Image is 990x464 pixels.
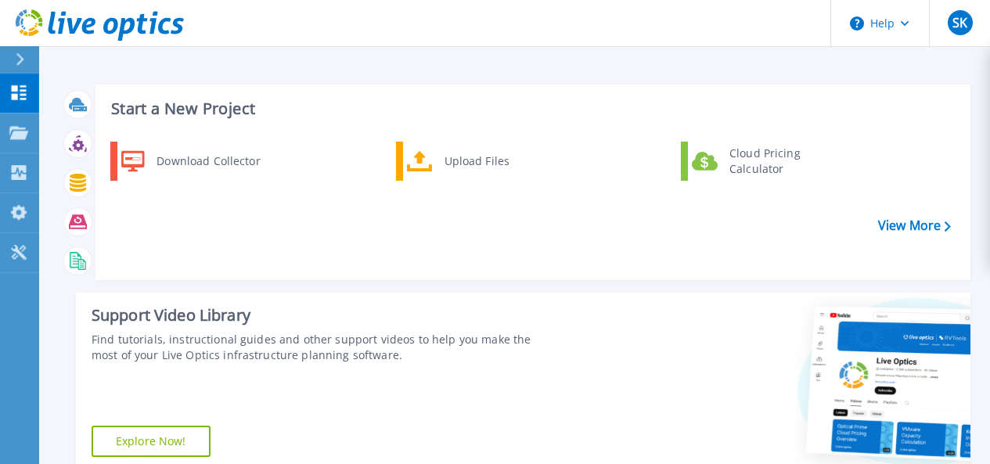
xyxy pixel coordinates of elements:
a: Explore Now! [92,426,211,457]
div: Find tutorials, instructional guides and other support videos to help you make the most of your L... [92,332,556,363]
a: Upload Files [396,142,556,181]
div: Support Video Library [92,305,556,326]
h3: Start a New Project [111,100,950,117]
div: Upload Files [437,146,553,177]
div: Cloud Pricing Calculator [722,146,837,177]
a: View More [878,218,951,233]
span: SK [952,16,967,29]
a: Cloud Pricing Calculator [681,142,841,181]
a: Download Collector [110,142,271,181]
div: Download Collector [149,146,267,177]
